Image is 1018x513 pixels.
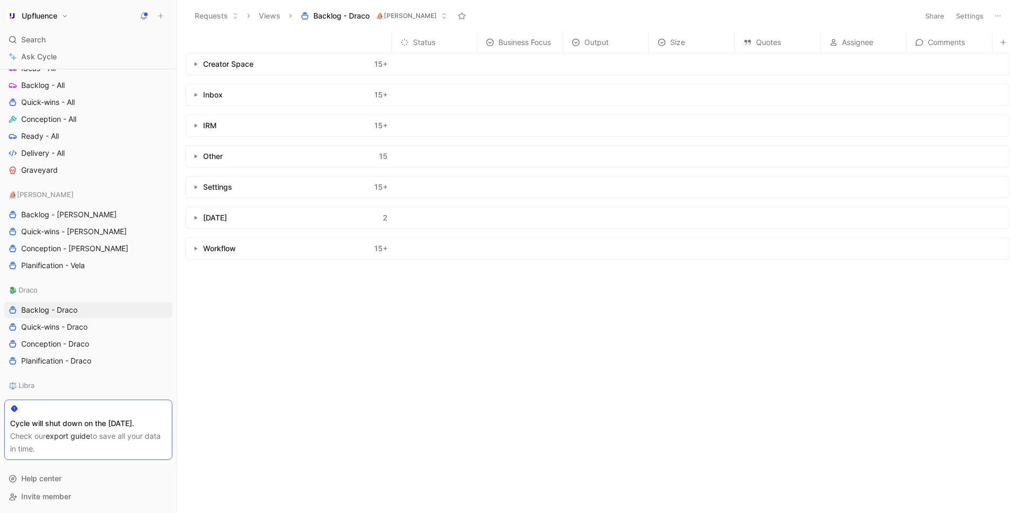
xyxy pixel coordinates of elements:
[254,8,285,24] button: Views
[383,211,388,224] span: 2
[4,187,172,202] div: ⛵️[PERSON_NAME]
[4,145,172,161] a: Delivery - All
[46,431,90,440] a: export guide
[4,302,172,318] a: Backlog - Draco
[4,353,172,369] a: Planification - Draco
[374,89,388,101] span: 15 +
[376,11,437,21] span: ⛵️[PERSON_NAME]
[4,282,172,369] div: 🐉 DracoBacklog - DracoQuick-wins - DracoConception - DracoPlanification - Draco
[4,207,172,223] a: Backlog - [PERSON_NAME]
[21,474,62,483] span: Help center
[21,339,89,349] span: Conception - Draco
[21,33,46,46] span: Search
[4,319,172,335] a: Quick-wins - Draco
[8,285,38,295] span: 🐉 Draco
[4,8,71,23] button: UpfluenceUpfluence
[649,36,734,49] div: Size
[21,243,128,254] span: Conception - [PERSON_NAME]
[821,36,906,49] div: Assignee
[21,209,117,220] span: Backlog - [PERSON_NAME]
[7,11,17,21] img: Upfluence
[4,94,172,110] a: Quick-wins - All
[21,114,76,125] span: Conception - All
[203,89,223,101] div: Inbox
[21,148,65,158] span: Delivery - All
[374,58,388,70] span: 15 +
[21,492,71,501] span: Invite member
[21,165,58,175] span: Graveyard
[4,224,172,240] a: Quick-wins - [PERSON_NAME]
[379,150,388,163] span: 15
[203,181,232,193] div: Settings
[670,36,685,49] span: Size
[4,187,172,273] div: ⛵️[PERSON_NAME]Backlog - [PERSON_NAME]Quick-wins - [PERSON_NAME]Conception - [PERSON_NAME]Planifi...
[4,471,172,487] div: Help center
[563,36,648,49] div: Output
[8,380,34,391] span: ⚖️ Libra
[21,322,87,332] span: Quick-wins - Draco
[296,8,452,24] button: Backlog - Draco⛵️[PERSON_NAME]
[477,36,563,49] div: Business Focus
[4,258,172,273] a: Planification - Vela
[203,119,217,132] div: IRM
[928,36,965,49] span: Comments
[10,417,166,430] div: Cycle will shut down on the [DATE].
[21,50,57,63] span: Ask Cycle
[842,36,873,49] span: Assignee
[21,356,91,366] span: Planification - Draco
[4,49,172,65] a: Ask Cycle
[374,119,388,132] span: 15 +
[203,242,236,255] div: Workflow
[21,80,65,91] span: Backlog - All
[4,282,172,298] div: 🐉 Draco
[313,11,370,21] span: Backlog - Draco
[190,8,243,24] button: Requests
[584,36,609,49] span: Output
[413,36,435,49] span: Status
[498,36,551,49] span: Business Focus
[907,36,992,49] div: Comments
[374,242,388,255] span: 15 +
[10,430,166,455] div: Check our to save all your data in time.
[21,260,85,271] span: Planification - Vela
[21,97,75,108] span: Quick-wins - All
[735,36,820,49] div: Quotes
[951,8,988,23] button: Settings
[22,11,57,21] h1: Upfluence
[21,131,59,141] span: Ready - All
[4,128,172,144] a: Ready - All
[4,489,172,505] div: Invite member
[392,36,477,49] div: Status
[374,181,388,193] span: 15 +
[4,32,172,48] div: Search
[8,189,74,200] span: ⛵️[PERSON_NAME]
[920,8,949,23] button: Share
[203,58,253,70] div: Creator Space
[21,226,127,237] span: Quick-wins - [PERSON_NAME]
[203,150,223,163] div: Other
[4,241,172,256] a: Conception - [PERSON_NAME]
[756,36,781,49] span: Quotes
[4,377,172,396] div: ⚖️ Libra
[4,377,172,393] div: ⚖️ Libra
[4,77,172,93] a: Backlog - All
[4,40,172,178] div: Product - AllIdeas - AllBacklog - AllQuick-wins - AllConception - AllReady - AllDelivery - AllGra...
[203,211,227,224] div: [DATE]
[4,111,172,127] a: Conception - All
[4,336,172,352] a: Conception - Draco
[4,162,172,178] a: Graveyard
[21,305,77,315] span: Backlog - Draco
